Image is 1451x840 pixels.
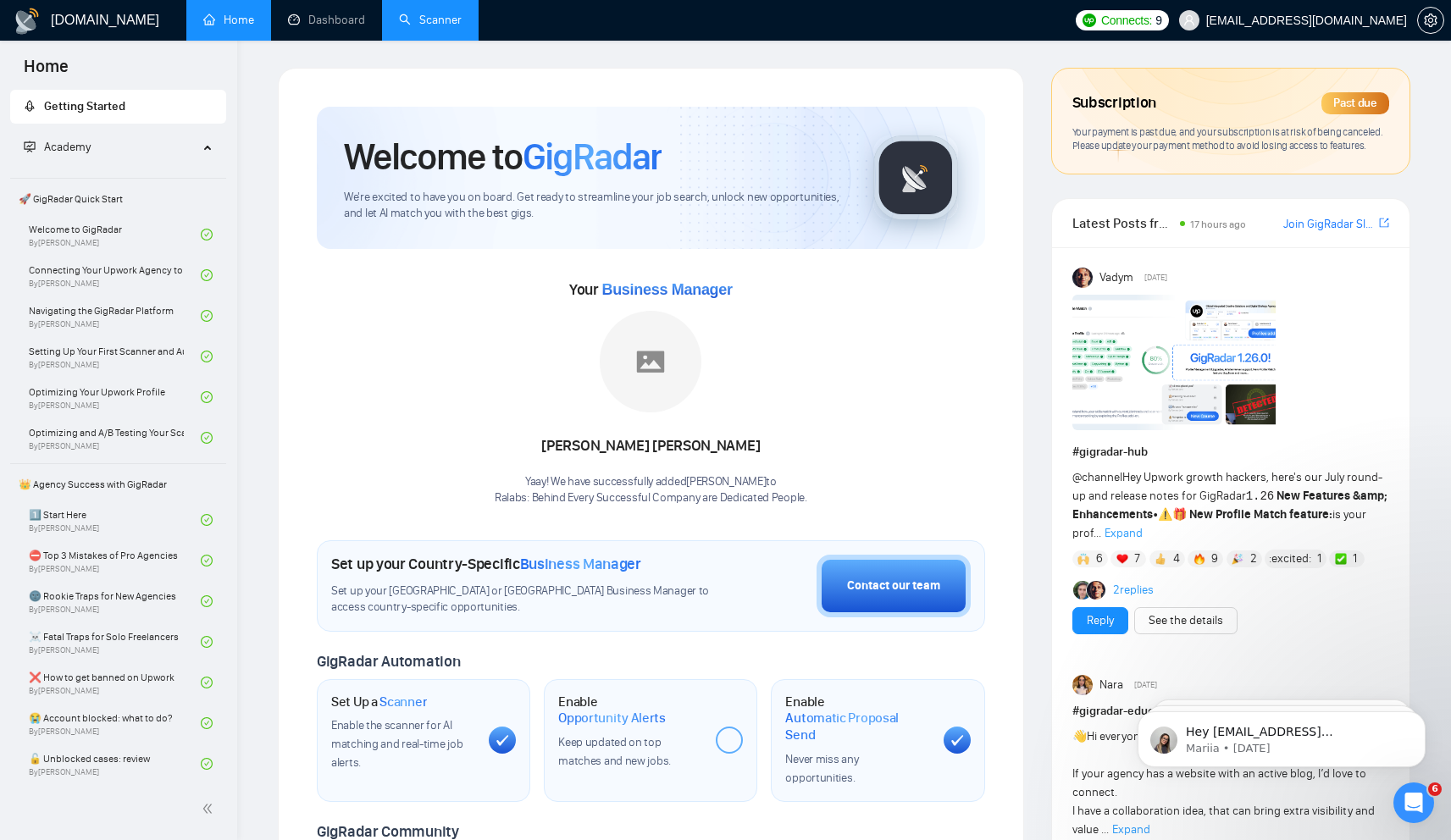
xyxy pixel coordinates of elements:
[1077,553,1089,565] img: 🙌
[10,90,226,124] li: Getting Started
[1072,729,1375,837] span: Hi everyone, happy to be here with you all! If your agency has a website with an active blog, I’d...
[873,135,958,220] img: gigradar-logo.png
[201,351,213,362] span: check-circle
[1183,14,1195,26] span: user
[202,800,219,817] span: double-left
[201,391,213,403] span: check-circle
[1134,607,1238,634] button: See the details
[1072,268,1093,288] img: Vadym
[29,623,201,660] a: ☠️ Fatal Traps for Solo FreelancersBy[PERSON_NAME]
[785,710,929,743] span: Automatic Proposal Send
[1099,676,1123,694] span: Nara
[1246,489,1275,503] code: 1.26
[600,311,701,412] img: placeholder.png
[1072,607,1128,634] button: Reply
[201,595,213,607] span: check-circle
[399,13,462,27] a: searchScanner
[1417,14,1444,27] a: setting
[1232,553,1243,565] img: 🎉
[12,467,224,501] span: 👑 Agency Success with GigRadar
[331,718,462,770] span: Enable the scanner for AI matching and real-time job alerts.
[1250,550,1257,567] span: 2
[1112,822,1150,837] span: Expand
[1379,215,1389,231] a: export
[1072,295,1276,430] img: F09AC4U7ATU-image.png
[29,379,201,416] a: Optimizing Your Upwork ProfileBy[PERSON_NAME]
[817,555,971,617] button: Contact our team
[495,490,807,506] p: Ralabs: Behind Every Successful Company are Dedicated People .
[847,577,940,595] div: Contact our team
[344,190,846,222] span: We're excited to have you on board. Get ready to streamline your job search, unlock new opportuni...
[1379,216,1389,229] span: export
[29,664,201,701] a: ❌ How to get banned on UpworkBy[PERSON_NAME]
[1073,581,1092,600] img: Alex B
[344,134,662,180] h1: Welcome to
[1283,215,1376,234] a: Join GigRadar Slack Community
[29,257,201,294] a: Connecting Your Upwork Agency to GigRadarBy[PERSON_NAME]
[1112,676,1451,794] iframe: Intercom notifications message
[558,694,702,727] h1: Enable
[29,705,201,742] a: 😭 Account blocked: what to do?By[PERSON_NAME]
[558,710,666,727] span: Opportunity Alerts
[29,297,201,334] a: Navigating the GigRadar PlatformBy[PERSON_NAME]
[201,269,213,281] span: check-circle
[1321,92,1389,114] div: Past due
[379,694,427,710] span: Scanner
[1193,553,1205,565] img: 🔥
[520,555,641,573] span: Business Manager
[1072,470,1388,540] span: Hey Upwork growth hackers, here's our July round-up and release notes for GigRadar • is your prof...
[1072,443,1389,461] h1: # gigradar-hub
[24,141,36,152] span: fund-projection-screen
[29,216,201,253] a: Welcome to GigRadarBy[PERSON_NAME]
[1211,550,1218,567] span: 9
[1072,702,1389,721] h1: # gigradar-education
[331,694,427,710] h1: Set Up a
[201,514,213,526] span: check-circle
[1072,89,1156,118] span: Subscription
[1072,729,1087,743] span: 👋
[29,542,201,579] a: ⛔ Top 3 Mistakes of Pro AgenciesBy[PERSON_NAME]
[1418,14,1443,27] span: setting
[1144,270,1167,285] span: [DATE]
[201,717,213,729] span: check-circle
[44,99,125,113] span: Getting Started
[201,758,213,770] span: check-circle
[10,54,82,90] span: Home
[558,735,671,768] span: Keep updated on top matches and new jobs.
[1155,553,1166,565] img: 👍
[1417,7,1444,34] button: setting
[1190,218,1246,230] span: 17 hours ago
[12,182,224,216] span: 🚀 GigRadar Quick Start
[317,652,460,671] span: GigRadar Automation
[1155,11,1162,30] span: 9
[29,501,201,539] a: 1️⃣ Start HereBy[PERSON_NAME]
[1269,550,1311,568] span: :excited:
[495,474,807,506] div: Yaay! We have successfully added [PERSON_NAME] to
[1335,553,1347,565] img: ✅
[569,280,733,299] span: Your
[1428,782,1442,796] span: 6
[29,583,201,620] a: 🌚 Rookie Traps for New AgenciesBy[PERSON_NAME]
[1087,611,1114,630] a: Reply
[331,555,641,573] h1: Set up your Country-Specific
[201,555,213,566] span: check-circle
[785,752,858,785] span: Never miss any opportunities.
[1393,782,1434,823] iframe: Intercom live chat
[1083,14,1096,27] img: upwork-logo.png
[785,694,929,743] h1: Enable
[201,677,213,688] span: check-circle
[203,13,254,27] a: homeHome
[1101,11,1152,30] span: Connects:
[495,432,807,461] div: [PERSON_NAME] [PERSON_NAME]
[1072,213,1176,234] span: Latest Posts from the GigRadar Community
[29,745,201,782] a: 🔓 Unblocked cases: reviewBy[PERSON_NAME]
[24,100,36,112] span: rocket
[1105,526,1143,540] span: Expand
[331,583,715,616] span: Set up your [GEOGRAPHIC_DATA] or [GEOGRAPHIC_DATA] Business Manager to access country-specific op...
[1173,550,1180,567] span: 4
[1099,268,1133,287] span: Vadym
[201,636,213,648] span: check-circle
